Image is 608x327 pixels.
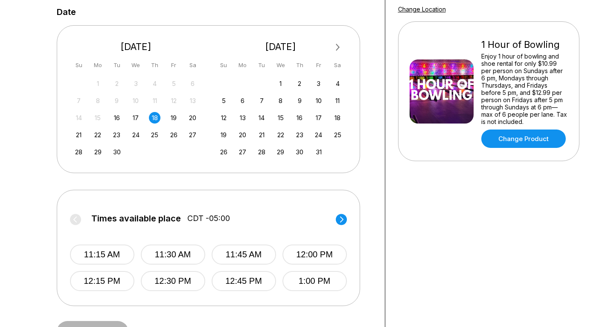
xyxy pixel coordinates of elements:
[111,95,122,106] div: Not available Tuesday, September 9th, 2025
[187,129,198,141] div: Choose Saturday, September 27th, 2025
[481,53,568,125] div: Enjoy 1 hour of bowling and shoe rental for only $10.99 per person on Sundays after 6 pm, Mondays...
[57,7,76,17] label: Date
[92,146,104,158] div: Choose Monday, September 29th, 2025
[481,39,568,50] div: 1 Hour of Bowling
[130,95,142,106] div: Not available Wednesday, September 10th, 2025
[218,129,230,141] div: Choose Sunday, October 19th, 2025
[398,6,446,13] a: Change Location
[275,95,286,106] div: Choose Wednesday, October 8th, 2025
[218,59,230,71] div: Su
[275,112,286,124] div: Choose Wednesday, October 15th, 2025
[410,59,474,124] img: 1 Hour of Bowling
[70,271,134,291] button: 12:15 PM
[111,129,122,141] div: Choose Tuesday, September 23rd, 2025
[92,59,104,71] div: Mo
[294,129,305,141] div: Choose Thursday, October 23rd, 2025
[73,129,84,141] div: Choose Sunday, September 21st, 2025
[256,129,268,141] div: Choose Tuesday, October 21st, 2025
[294,146,305,158] div: Choose Thursday, October 30th, 2025
[149,112,160,124] div: Choose Thursday, September 18th, 2025
[332,112,343,124] div: Choose Saturday, October 18th, 2025
[141,271,205,291] button: 12:30 PM
[218,95,230,106] div: Choose Sunday, October 5th, 2025
[168,129,180,141] div: Choose Friday, September 26th, 2025
[313,129,324,141] div: Choose Friday, October 24th, 2025
[332,129,343,141] div: Choose Saturday, October 25th, 2025
[149,129,160,141] div: Choose Thursday, September 25th, 2025
[92,95,104,106] div: Not available Monday, September 8th, 2025
[149,59,160,71] div: Th
[282,271,347,291] button: 1:00 PM
[294,78,305,89] div: Choose Thursday, October 2nd, 2025
[130,59,142,71] div: We
[237,95,248,106] div: Choose Monday, October 6th, 2025
[149,78,160,89] div: Not available Thursday, September 4th, 2025
[332,95,343,106] div: Choose Saturday, October 11th, 2025
[313,59,324,71] div: Fr
[217,77,345,158] div: month 2025-10
[332,78,343,89] div: Choose Saturday, October 4th, 2025
[237,129,248,141] div: Choose Monday, October 20th, 2025
[282,245,347,265] button: 12:00 PM
[130,112,142,124] div: Choose Wednesday, September 17th, 2025
[294,95,305,106] div: Choose Thursday, October 9th, 2025
[149,95,160,106] div: Not available Thursday, September 11th, 2025
[237,146,248,158] div: Choose Monday, October 27th, 2025
[332,59,343,71] div: Sa
[256,95,268,106] div: Choose Tuesday, October 7th, 2025
[70,245,134,265] button: 11:15 AM
[130,78,142,89] div: Not available Wednesday, September 3rd, 2025
[331,41,345,54] button: Next Month
[187,78,198,89] div: Not available Saturday, September 6th, 2025
[275,59,286,71] div: We
[237,112,248,124] div: Choose Monday, October 13th, 2025
[294,59,305,71] div: Th
[92,78,104,89] div: Not available Monday, September 1st, 2025
[313,112,324,124] div: Choose Friday, October 17th, 2025
[275,146,286,158] div: Choose Wednesday, October 29th, 2025
[73,146,84,158] div: Choose Sunday, September 28th, 2025
[187,112,198,124] div: Choose Saturday, September 20th, 2025
[111,78,122,89] div: Not available Tuesday, September 2nd, 2025
[187,214,230,223] span: CDT -05:00
[313,78,324,89] div: Choose Friday, October 3rd, 2025
[256,146,268,158] div: Choose Tuesday, October 28th, 2025
[111,59,122,71] div: Tu
[130,129,142,141] div: Choose Wednesday, September 24th, 2025
[256,112,268,124] div: Choose Tuesday, October 14th, 2025
[275,78,286,89] div: Choose Wednesday, October 1st, 2025
[92,129,104,141] div: Choose Monday, September 22nd, 2025
[237,59,248,71] div: Mo
[141,245,205,265] button: 11:30 AM
[313,95,324,106] div: Choose Friday, October 10th, 2025
[73,59,84,71] div: Su
[187,59,198,71] div: Sa
[256,59,268,71] div: Tu
[168,95,180,106] div: Not available Friday, September 12th, 2025
[187,95,198,106] div: Not available Saturday, September 13th, 2025
[218,112,230,124] div: Choose Sunday, October 12th, 2025
[168,78,180,89] div: Not available Friday, September 5th, 2025
[212,271,276,291] button: 12:45 PM
[111,112,122,124] div: Choose Tuesday, September 16th, 2025
[212,245,276,265] button: 11:45 AM
[73,112,84,124] div: Not available Sunday, September 14th, 2025
[275,129,286,141] div: Choose Wednesday, October 22nd, 2025
[72,77,200,158] div: month 2025-09
[92,112,104,124] div: Not available Monday, September 15th, 2025
[70,41,202,53] div: [DATE]
[91,214,181,223] span: Times available place
[73,95,84,106] div: Not available Sunday, September 7th, 2025
[168,59,180,71] div: Fr
[313,146,324,158] div: Choose Friday, October 31st, 2025
[218,146,230,158] div: Choose Sunday, October 26th, 2025
[168,112,180,124] div: Choose Friday, September 19th, 2025
[111,146,122,158] div: Choose Tuesday, September 30th, 2025
[294,112,305,124] div: Choose Thursday, October 16th, 2025
[481,130,566,148] a: Change Product
[215,41,347,53] div: [DATE]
